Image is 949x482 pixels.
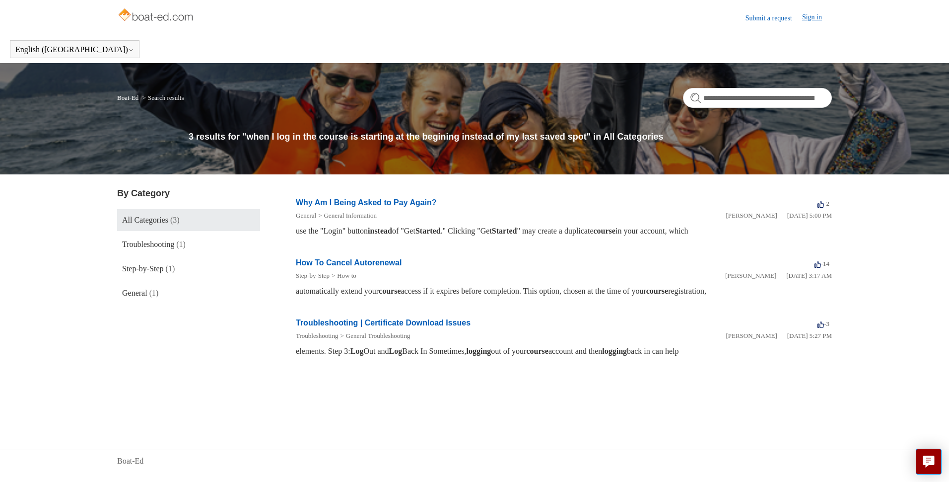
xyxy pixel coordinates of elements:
time: 03/16/2022, 03:17 [786,272,832,279]
a: Submit a request [746,13,802,23]
a: Troubleshooting | Certificate Download Issues [296,319,471,327]
li: General Troubleshooting [338,331,410,341]
a: How To Cancel Autorenewal [296,258,402,267]
span: -14 [814,260,829,267]
h1: 3 results for "when I log in the course is starting at the begining instead of my last saved spot... [189,130,832,144]
span: Troubleshooting [122,240,174,248]
span: (1) [176,240,186,248]
span: General [122,289,147,297]
em: Started [415,227,441,235]
em: instead [368,227,392,235]
li: Troubleshooting [296,331,338,341]
em: logging [602,347,627,355]
li: Search results [140,94,184,101]
span: -3 [817,320,829,327]
h3: By Category [117,187,260,200]
li: Boat-Ed [117,94,140,101]
div: use the "Login" button of "Get ." Clicking "Get " may create a duplicate in your account, which [296,225,832,237]
span: (3) [170,216,180,224]
span: Step-by-Step [122,264,164,273]
a: Step-by-Step [296,272,330,279]
a: Troubleshooting (1) [117,234,260,255]
em: Log [350,347,364,355]
a: General [296,212,316,219]
div: automatically extend your access if it expires before completion. This option, chosen at the time... [296,285,832,297]
li: General Information [316,211,377,221]
input: Search [683,88,832,108]
a: Boat-Ed [117,94,138,101]
em: logging [467,347,491,355]
li: [PERSON_NAME] [725,271,776,281]
img: Boat-Ed Help Center home page [117,6,196,26]
time: 01/05/2024, 17:27 [787,332,832,339]
a: All Categories (3) [117,209,260,231]
em: course [526,347,548,355]
em: Log [389,347,403,355]
a: Why Am I Being Asked to Pay Again? [296,198,437,207]
button: Live chat [916,449,942,475]
em: course [379,287,401,295]
a: Step-by-Step (1) [117,258,260,280]
a: Boat-Ed [117,455,143,467]
a: General Troubleshooting [346,332,410,339]
li: [PERSON_NAME] [726,211,777,221]
a: Troubleshooting [296,332,338,339]
span: -2 [817,200,829,207]
em: Started [492,227,517,235]
a: General Information [324,212,376,219]
li: [PERSON_NAME] [726,331,777,341]
a: How to [337,272,356,279]
span: All Categories [122,216,168,224]
button: English ([GEOGRAPHIC_DATA]) [15,45,134,54]
a: General (1) [117,282,260,304]
span: (1) [149,289,159,297]
time: 01/05/2024, 17:00 [787,212,832,219]
div: elements. Step 3: Out and Back In Sometimes, out of your account and then back in can help [296,345,832,357]
li: How to [330,271,356,281]
li: Step-by-Step [296,271,330,281]
a: Sign in [802,12,832,24]
span: (1) [166,264,175,273]
li: General [296,211,316,221]
em: course [594,227,615,235]
em: course [646,287,668,295]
